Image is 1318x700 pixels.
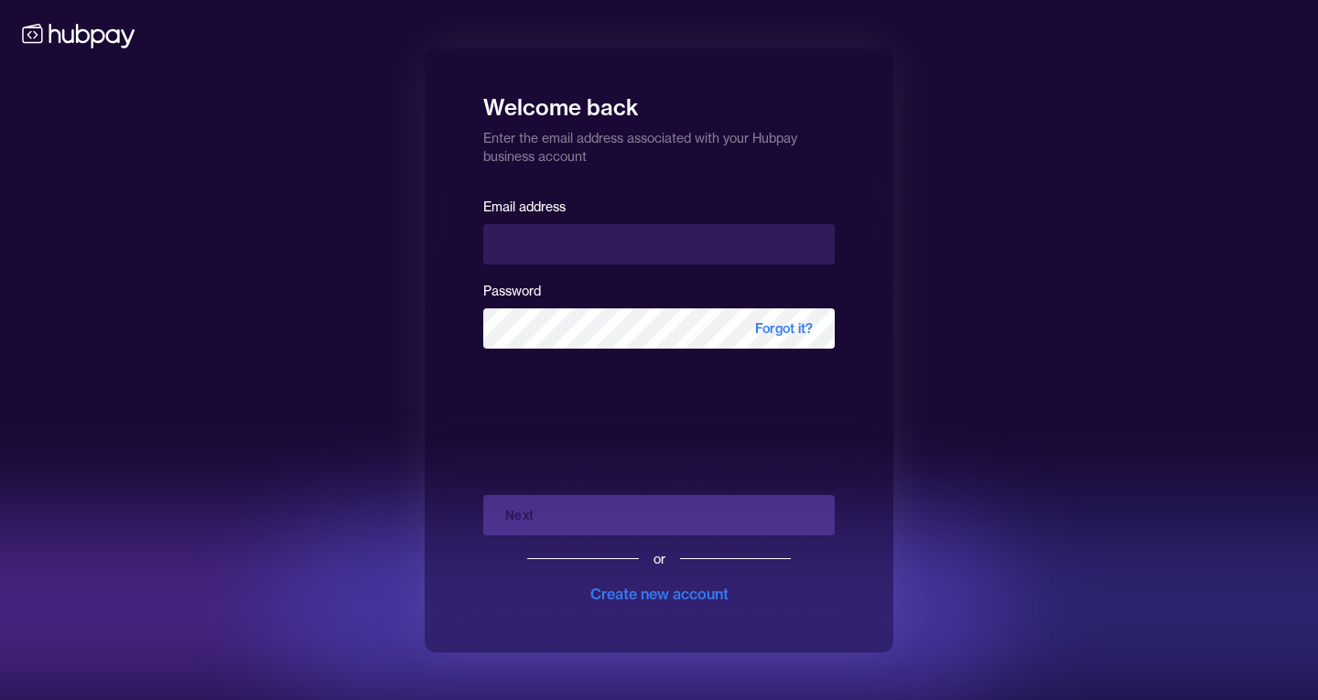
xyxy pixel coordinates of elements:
[590,583,729,605] div: Create new account
[654,550,665,568] div: or
[483,81,835,122] h1: Welcome back
[483,199,566,215] label: Email address
[483,283,541,299] label: Password
[483,122,835,166] p: Enter the email address associated with your Hubpay business account
[733,308,835,349] span: Forgot it?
